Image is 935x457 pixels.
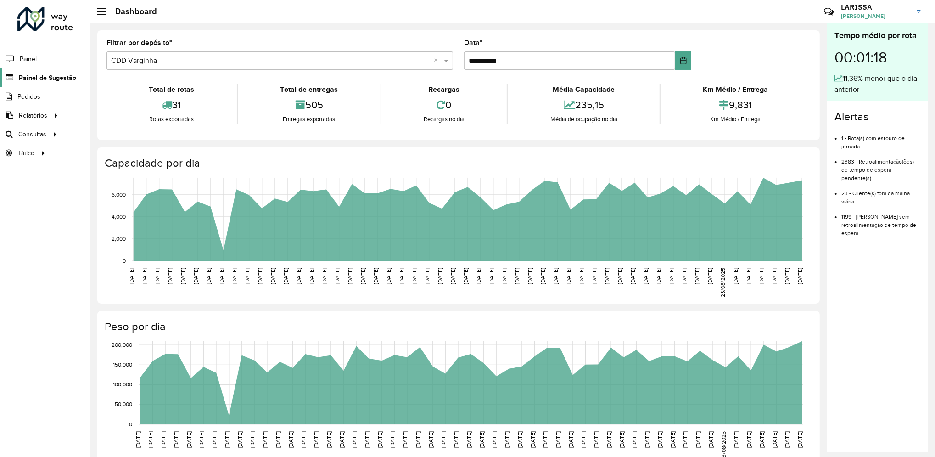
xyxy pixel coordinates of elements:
[540,268,546,284] text: [DATE]
[591,268,597,284] text: [DATE]
[351,431,357,448] text: [DATE]
[386,268,392,284] text: [DATE]
[113,362,132,368] text: 150,000
[542,431,548,448] text: [DATE]
[553,268,559,284] text: [DATE]
[675,51,691,70] button: Choose Date
[464,37,482,48] label: Data
[834,73,921,95] div: 11,36% menor que o dia anterior
[112,192,126,197] text: 6,000
[424,268,430,284] text: [DATE]
[135,431,141,448] text: [DATE]
[510,95,657,115] div: 235,15
[19,111,47,120] span: Relatórios
[841,206,921,237] li: 1199 - [PERSON_NAME] sem retroalimentação de tempo de espera
[398,268,404,284] text: [DATE]
[334,268,340,284] text: [DATE]
[211,431,217,448] text: [DATE]
[249,431,255,448] text: [DATE]
[663,95,808,115] div: 9,831
[186,431,192,448] text: [DATE]
[797,431,803,448] text: [DATE]
[105,320,811,333] h4: Peso por dia
[568,431,574,448] text: [DATE]
[240,115,378,124] div: Entregas exportadas
[106,6,157,17] h2: Dashboard
[466,431,472,448] text: [DATE]
[578,268,584,284] text: [DATE]
[617,268,623,284] text: [DATE]
[173,431,179,448] text: [DATE]
[411,268,417,284] text: [DATE]
[112,236,126,242] text: 2,000
[18,130,46,139] span: Consultas
[834,110,921,124] h4: Alertas
[373,268,379,284] text: [DATE]
[326,431,332,448] text: [DATE]
[746,431,752,448] text: [DATE]
[841,151,921,182] li: 2383 - Retroalimentação(ões) de tempo de espera pendente(s)
[240,84,378,95] div: Total de entregas
[784,431,790,448] text: [DATE]
[109,84,235,95] div: Total de rotas
[347,268,353,284] text: [DATE]
[19,73,76,83] span: Painel de Sugestão
[819,2,839,22] a: Contato Rápido
[708,431,714,448] text: [DATE]
[463,268,469,284] text: [DATE]
[453,431,459,448] text: [DATE]
[695,431,701,448] text: [DATE]
[491,431,497,448] text: [DATE]
[707,268,713,284] text: [DATE]
[681,268,687,284] text: [DATE]
[167,268,173,284] text: [DATE]
[112,214,126,220] text: 4,000
[745,268,751,284] text: [DATE]
[694,268,700,284] text: [DATE]
[510,84,657,95] div: Média Capacidade
[668,268,674,284] text: [DATE]
[630,268,636,284] text: [DATE]
[663,84,808,95] div: Km Médio / Entrega
[112,342,132,348] text: 200,000
[415,431,421,448] text: [DATE]
[514,268,520,284] text: [DATE]
[17,92,40,102] span: Pedidos
[237,431,243,448] text: [DATE]
[231,268,237,284] text: [DATE]
[565,268,571,284] text: [DATE]
[606,431,612,448] text: [DATE]
[105,157,811,170] h4: Capacidade por dia
[270,268,276,284] text: [DATE]
[841,127,921,151] li: 1 - Rota(s) com estouro de jornada
[733,431,739,448] text: [DATE]
[288,431,294,448] text: [DATE]
[129,421,132,427] text: 0
[619,431,625,448] text: [DATE]
[377,431,383,448] text: [DATE]
[321,268,327,284] text: [DATE]
[17,148,34,158] span: Tático
[670,431,676,448] text: [DATE]
[364,431,370,448] text: [DATE]
[296,268,302,284] text: [DATE]
[530,431,536,448] text: [DATE]
[240,95,378,115] div: 505
[655,268,661,284] text: [DATE]
[644,431,650,448] text: [DATE]
[841,3,910,11] h3: LARISSA
[841,182,921,206] li: 23 - Cliente(s) fora da malha viária
[300,431,306,448] text: [DATE]
[244,268,250,284] text: [DATE]
[384,95,505,115] div: 0
[180,268,186,284] text: [DATE]
[384,115,505,124] div: Recargas no dia
[488,268,494,284] text: [DATE]
[581,431,587,448] text: [DATE]
[206,268,212,284] text: [DATE]
[193,268,199,284] text: [DATE]
[115,401,132,407] text: 50,000
[527,268,533,284] text: [DATE]
[733,268,739,284] text: [DATE]
[504,431,510,448] text: [DATE]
